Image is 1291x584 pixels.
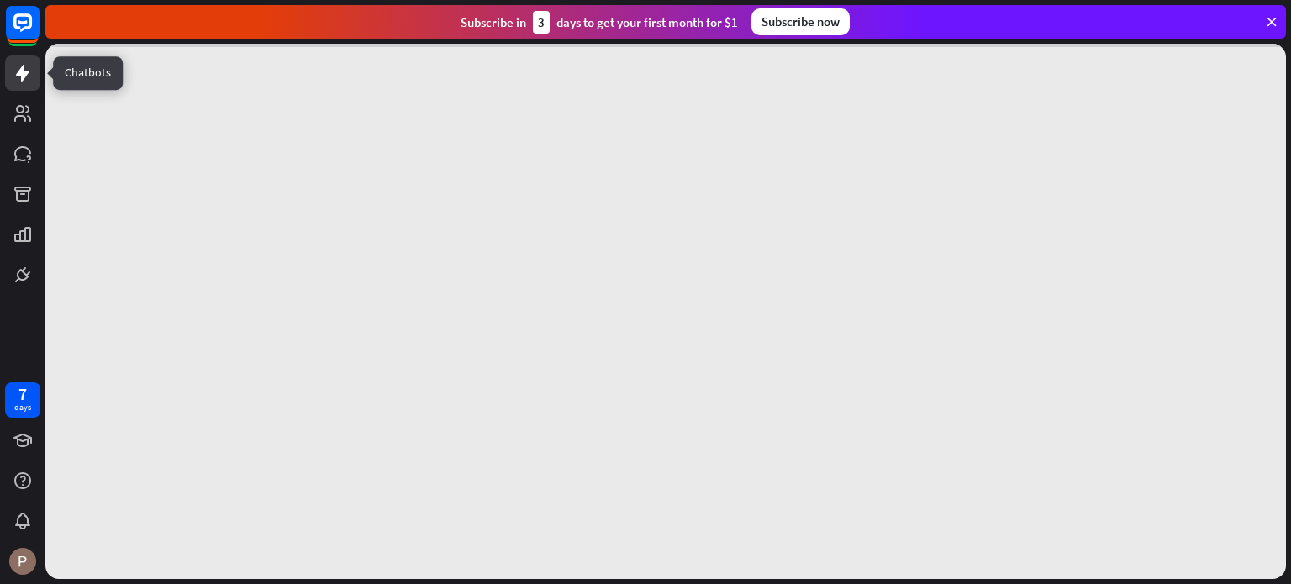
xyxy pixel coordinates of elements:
div: Subscribe now [751,8,850,35]
button: Open LiveChat chat widget [13,7,64,57]
div: days [14,402,31,413]
a: 7 days [5,382,40,418]
div: Subscribe in days to get your first month for $1 [461,11,738,34]
div: 7 [18,387,27,402]
div: 3 [533,11,550,34]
